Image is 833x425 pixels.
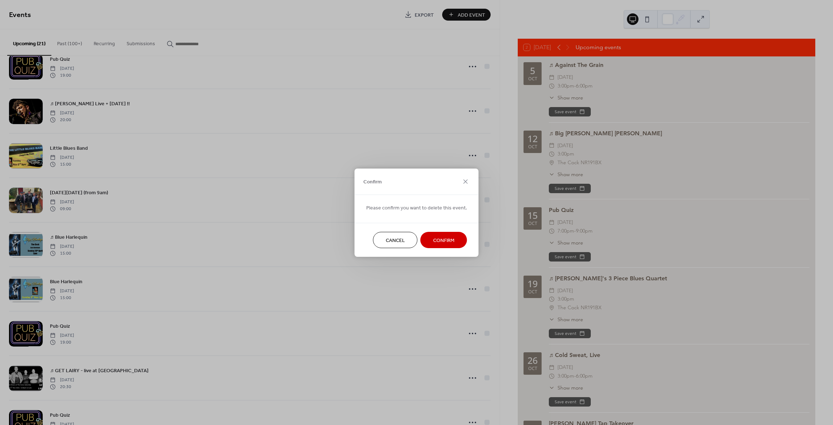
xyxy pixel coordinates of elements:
span: Confirm [433,237,454,244]
button: Confirm [420,232,467,248]
button: Cancel [373,232,418,248]
span: Confirm [363,178,382,186]
span: Cancel [386,237,405,244]
span: Please confirm you want to delete this event. [366,204,467,212]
